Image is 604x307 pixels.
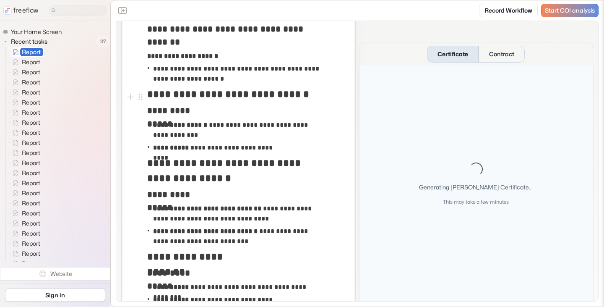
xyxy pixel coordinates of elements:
[125,92,135,102] button: Add block
[6,148,44,158] a: Report
[6,249,44,259] a: Report
[20,98,43,107] span: Report
[13,5,39,16] p: freeflow
[6,239,44,249] a: Report
[479,4,538,17] a: Record Workflow
[6,87,44,97] a: Report
[6,158,44,168] a: Report
[20,118,43,127] span: Report
[20,169,43,177] span: Report
[20,239,43,248] span: Report
[6,47,44,57] a: Report
[3,28,65,36] a: Your Home Screen
[479,46,525,63] button: Contract
[6,67,44,77] a: Report
[20,229,43,238] span: Report
[6,198,44,208] a: Report
[6,178,44,188] a: Report
[6,77,44,87] a: Report
[3,5,39,16] a: freeflow
[20,48,43,56] span: Report
[135,92,146,102] button: Open block menu
[20,149,43,157] span: Report
[20,159,43,167] span: Report
[20,68,43,76] span: Report
[6,118,44,128] a: Report
[6,168,44,178] a: Report
[20,249,43,258] span: Report
[20,88,43,97] span: Report
[20,78,43,87] span: Report
[6,228,44,239] a: Report
[5,289,105,302] a: Sign in
[96,36,110,47] span: 37
[20,189,43,197] span: Report
[443,198,509,206] p: This may take a few minutes
[6,208,44,218] a: Report
[20,209,43,218] span: Report
[427,46,479,63] button: Certificate
[6,188,44,198] a: Report
[20,108,43,117] span: Report
[6,259,44,269] a: Report
[20,139,43,147] span: Report
[541,4,599,17] a: Start COI analysis
[3,37,51,47] button: Recent tasks
[20,129,43,137] span: Report
[6,218,44,228] a: Report
[6,108,44,118] a: Report
[20,219,43,228] span: Report
[20,199,43,207] span: Report
[20,260,43,268] span: Report
[545,7,595,14] span: Start COI analysis
[6,97,44,108] a: Report
[419,183,533,192] p: Generating [PERSON_NAME] Certificate...
[6,57,44,67] a: Report
[20,179,43,187] span: Report
[20,58,43,66] span: Report
[116,4,129,17] button: Close the sidebar
[9,37,50,46] span: Recent tasks
[6,138,44,148] a: Report
[6,128,44,138] a: Report
[9,28,64,36] span: Your Home Screen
